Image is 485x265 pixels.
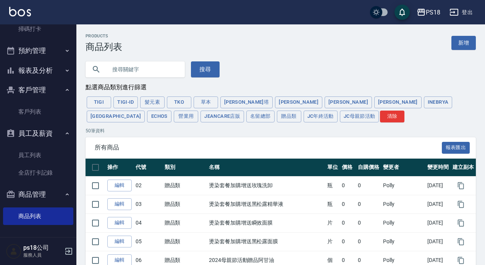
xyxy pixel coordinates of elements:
[3,124,73,143] button: 員工及薪資
[277,111,301,122] button: 贈品類
[86,42,122,52] h3: 商品列表
[381,176,425,195] td: Polly
[246,111,275,122] button: 名留總部
[207,214,326,232] td: 燙染套餐加購增送瞬效面膜
[325,176,340,195] td: 瓶
[167,96,191,108] button: TKO
[9,7,31,16] img: Logo
[340,176,356,195] td: 0
[134,176,163,195] td: 02
[134,195,163,214] td: 03
[134,232,163,251] td: 05
[340,195,356,214] td: 0
[275,96,322,108] button: [PERSON_NAME]
[163,176,207,195] td: 贈品類
[325,159,340,177] th: 單位
[381,195,425,214] td: Polly
[340,232,356,251] td: 0
[374,96,422,108] button: [PERSON_NAME]
[451,159,476,177] th: 建立副本
[3,103,73,120] a: 客戶列表
[304,111,338,122] button: JC年終活動
[23,244,62,252] h5: ps18公司
[207,195,326,214] td: 燙染套餐加購增送黑松露精華液
[442,143,470,151] a: 報表匯出
[107,217,132,229] a: 編輯
[113,96,138,108] button: TIGI-ID
[446,5,476,19] button: 登出
[340,159,356,177] th: 價格
[425,195,451,214] td: [DATE]
[451,36,476,50] a: 新增
[325,96,372,108] button: [PERSON_NAME]
[191,61,220,77] button: 搜尋
[86,84,476,92] div: 點選商品類別進行篩選
[356,232,381,251] td: 0
[425,214,451,232] td: [DATE]
[3,61,73,80] button: 報表及分析
[87,96,111,108] button: TIGI
[325,214,340,232] td: 片
[340,111,379,122] button: JC母親節活動
[356,195,381,214] td: 0
[134,214,163,232] td: 04
[163,214,207,232] td: 贈品類
[95,144,442,151] span: 所有商品
[207,176,326,195] td: 燙染套餐加購增送玫瑰洗卸
[200,111,244,122] button: JeanCare店販
[194,96,218,108] button: 草本
[381,232,425,251] td: Polly
[207,232,326,251] td: 燙染套餐加購增送黑松露面膜
[147,111,171,122] button: Echos
[414,5,443,20] button: PS18
[425,232,451,251] td: [DATE]
[23,252,62,259] p: 服務人員
[207,159,326,177] th: 名稱
[424,96,453,108] button: Inebrya
[3,41,73,61] button: 預約管理
[3,207,73,225] a: 商品列表
[107,198,132,210] a: 編輯
[163,195,207,214] td: 贈品類
[87,111,145,122] button: [GEOGRAPHIC_DATA]
[134,159,163,177] th: 代號
[425,176,451,195] td: [DATE]
[6,244,21,259] img: Person
[3,185,73,204] button: 商品管理
[394,5,410,20] button: save
[356,159,381,177] th: 自購價格
[3,20,73,38] a: 掃碼打卡
[163,232,207,251] td: 贈品類
[105,159,134,177] th: 操作
[381,214,425,232] td: Polly
[107,180,132,191] a: 編輯
[425,159,451,177] th: 變更時間
[381,159,425,177] th: 變更者
[220,96,273,108] button: [PERSON_NAME]塔
[340,214,356,232] td: 0
[380,111,404,122] button: 清除
[86,34,122,39] h2: Products
[3,164,73,181] a: 全店打卡記錄
[107,236,132,247] a: 編輯
[325,232,340,251] td: 片
[3,80,73,100] button: 客戶管理
[86,127,476,134] p: 50 筆資料
[356,176,381,195] td: 0
[356,214,381,232] td: 0
[3,146,73,164] a: 員工列表
[174,111,198,122] button: 營業用
[325,195,340,214] td: 瓶
[442,142,470,154] button: 報表匯出
[426,8,440,17] div: PS18
[140,96,165,108] button: 髮元素
[107,59,179,80] input: 搜尋關鍵字
[163,159,207,177] th: 類別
